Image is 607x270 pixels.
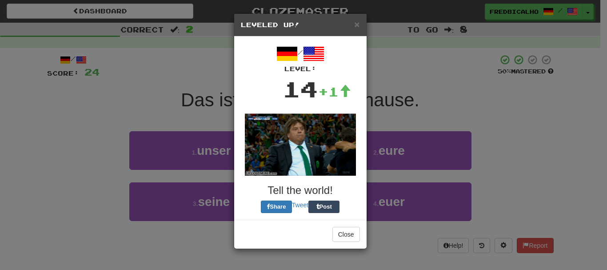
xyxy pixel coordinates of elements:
h5: Leveled Up! [241,20,360,29]
button: Close [354,20,359,29]
span: × [354,19,359,29]
div: 14 [283,73,318,105]
div: Level: [241,64,360,73]
h3: Tell the world! [241,185,360,196]
button: Post [308,201,339,213]
div: +1 [318,83,351,101]
img: soccer-coach-305de1daf777ce53eb89c6f6bc29008043040bc4dbfb934f710cb4871828419f.gif [245,113,356,176]
button: Close [332,227,360,242]
a: Tweet [292,201,308,209]
button: Share [261,201,292,213]
div: / [241,43,360,73]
